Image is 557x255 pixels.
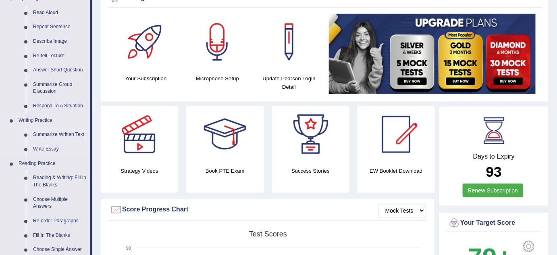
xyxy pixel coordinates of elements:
a: Write Essay [29,142,90,157]
a: Re-tell Lecture [29,49,90,63]
h4: Strategy Videos [101,167,178,175]
a: Repeat Sentence [29,20,90,34]
img: small5.jpg [329,14,536,94]
a: Renew Subscription [463,184,524,197]
h4: Your Subscription [114,74,178,83]
a: Read Aloud [29,6,90,20]
b: 93 [486,164,502,180]
a: Choose Multiple Answers [29,192,90,214]
h4: EW Booklet Download [357,167,435,175]
a: Summarize Written Text [29,127,90,142]
a: Summarize Group Discussion [29,77,90,99]
a: Writing Practice [15,113,90,128]
div: Score Progress Chart [110,204,426,216]
tspan: Test scores [249,230,287,238]
a: Re-order Paragraphs [29,214,90,228]
h4: Microphone Setup [186,74,249,83]
a: Describe Image [29,34,90,49]
a: Answer Short Question [29,63,90,77]
a: Reading Practice [15,157,90,171]
h4: Book PTE Exam [186,167,264,175]
h4: Update Pearson Login Detail [257,74,321,91]
a: Fill In The Blanks [29,228,90,243]
a: Respond To A Situation [29,99,90,113]
h4: Success Stories [272,167,349,175]
h4: Days to Expiry [448,153,540,160]
a: Reading & Writing: Fill In The Blanks [29,171,90,192]
text: 90 [126,246,131,251]
div: Your Target Score [448,217,540,229]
